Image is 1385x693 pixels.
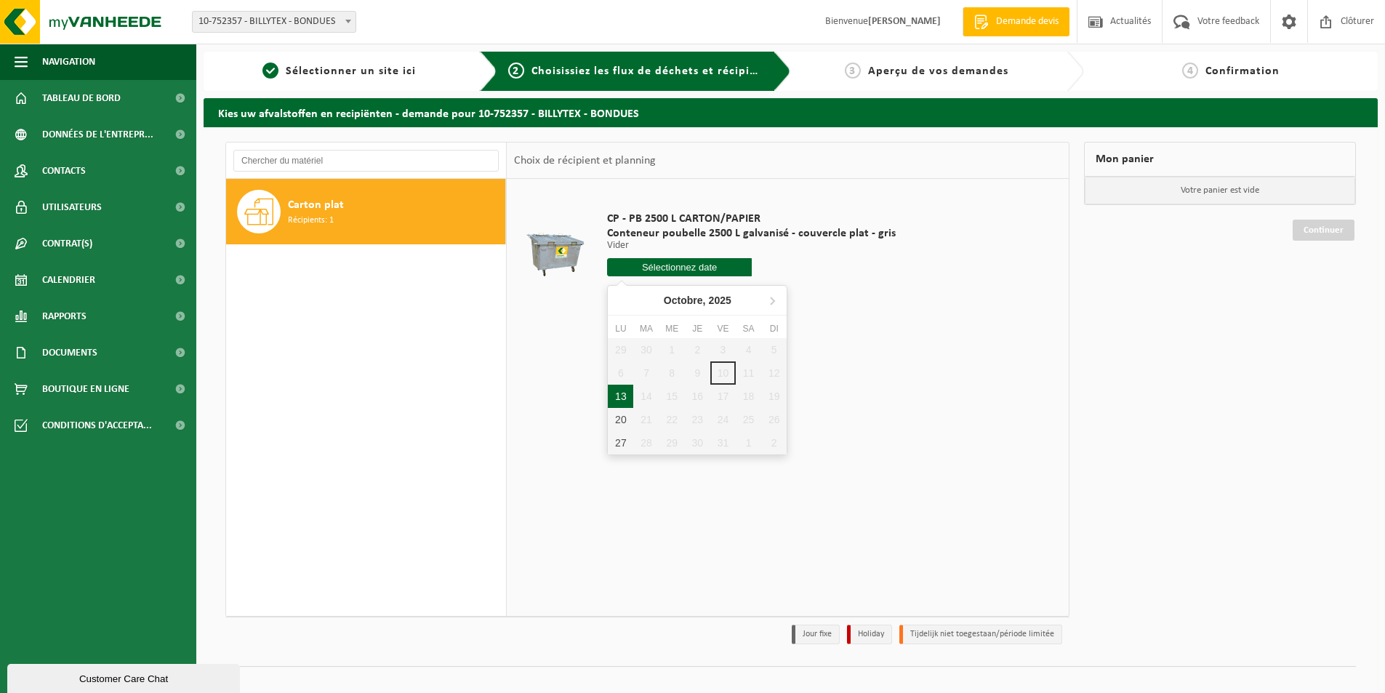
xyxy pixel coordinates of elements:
li: Holiday [847,625,892,644]
div: 13 [608,385,633,408]
span: Confirmation [1205,65,1280,77]
i: 2025 [709,295,731,305]
span: Rapports [42,298,87,335]
span: CP - PB 2500 L CARTON/PAPIER [607,212,896,226]
a: 1Sélectionner un site ici [211,63,468,80]
input: Chercher du matériel [233,150,499,172]
div: 20 [608,408,633,431]
span: Boutique en ligne [42,371,129,407]
p: Votre panier est vide [1085,177,1355,204]
span: Conditions d'accepta... [42,407,152,444]
span: Documents [42,335,97,371]
div: Di [761,321,787,336]
input: Sélectionnez date [607,258,752,276]
div: Choix de récipient et planning [507,143,663,179]
div: Ma [633,321,659,336]
a: Demande devis [963,7,1069,36]
span: Navigation [42,44,95,80]
span: 10-752357 - BILLYTEX - BONDUES [193,12,356,32]
span: Contrat(s) [42,225,92,262]
strong: [PERSON_NAME] [868,16,941,27]
span: Tableau de bord [42,80,121,116]
div: Sa [736,321,761,336]
span: Aperçu de vos demandes [868,65,1008,77]
iframe: chat widget [7,661,243,693]
div: Lu [608,321,633,336]
span: Contacts [42,153,86,189]
span: Conteneur poubelle 2500 L galvanisé - couvercle plat - gris [607,226,896,241]
div: Ve [710,321,736,336]
span: 3 [845,63,861,79]
div: Je [685,321,710,336]
h2: Kies uw afvalstoffen en recipiënten - demande pour 10-752357 - BILLYTEX - BONDUES [204,98,1378,127]
span: 1 [262,63,278,79]
div: 27 [608,431,633,454]
span: Sélectionner un site ici [286,65,416,77]
li: Jour fixe [792,625,840,644]
div: Me [659,321,685,336]
span: Choisissiez les flux de déchets et récipients [531,65,774,77]
span: Données de l'entrepr... [42,116,153,153]
span: 2 [508,63,524,79]
span: Calendrier [42,262,95,298]
p: Vider [607,241,896,251]
span: Demande devis [992,15,1062,29]
div: Octobre, [658,289,737,312]
span: 10-752357 - BILLYTEX - BONDUES [192,11,356,33]
span: Carton plat [288,196,344,214]
a: Continuer [1293,220,1354,241]
button: Carton plat Récipients: 1 [226,179,506,244]
span: Récipients: 1 [288,214,334,228]
div: Mon panier [1084,142,1356,177]
li: Tijdelijk niet toegestaan/période limitée [899,625,1062,644]
span: 4 [1182,63,1198,79]
span: Utilisateurs [42,189,102,225]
